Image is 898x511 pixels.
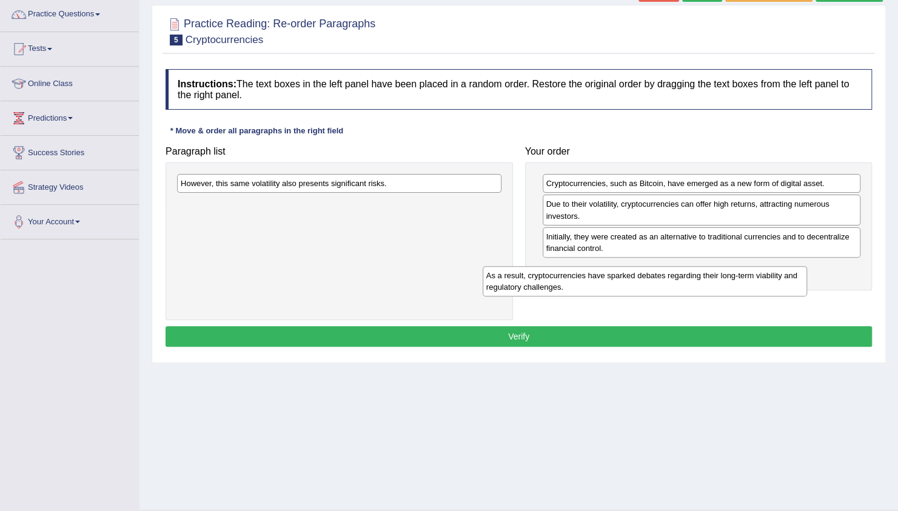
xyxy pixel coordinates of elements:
[543,174,861,193] div: Cryptocurrencies, such as Bitcoin, have emerged as a new form of digital asset.
[170,35,183,45] span: 5
[543,195,861,225] div: Due to their volatility, cryptocurrencies can offer high returns, attracting numerous investors.
[166,69,872,110] h4: The text boxes in the left panel have been placed in a random order. Restore the original order b...
[1,101,139,132] a: Predictions
[166,146,513,157] h4: Paragraph list
[178,79,236,89] b: Instructions:
[1,67,139,97] a: Online Class
[177,174,501,193] div: However, this same volatility also presents significant risks.
[1,205,139,235] a: Your Account
[543,227,861,258] div: Initially, they were created as an alternative to traditional currencies and to decentralize fina...
[1,32,139,62] a: Tests
[525,146,873,157] h4: Your order
[1,170,139,201] a: Strategy Videos
[1,136,139,166] a: Success Stories
[166,125,348,136] div: * Move & order all paragraphs in the right field
[483,266,807,296] div: As a result, cryptocurrencies have sparked debates regarding their long-term viability and regula...
[166,326,872,347] button: Verify
[166,15,375,45] h2: Practice Reading: Re-order Paragraphs
[186,34,264,45] small: Cryptocurrencies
